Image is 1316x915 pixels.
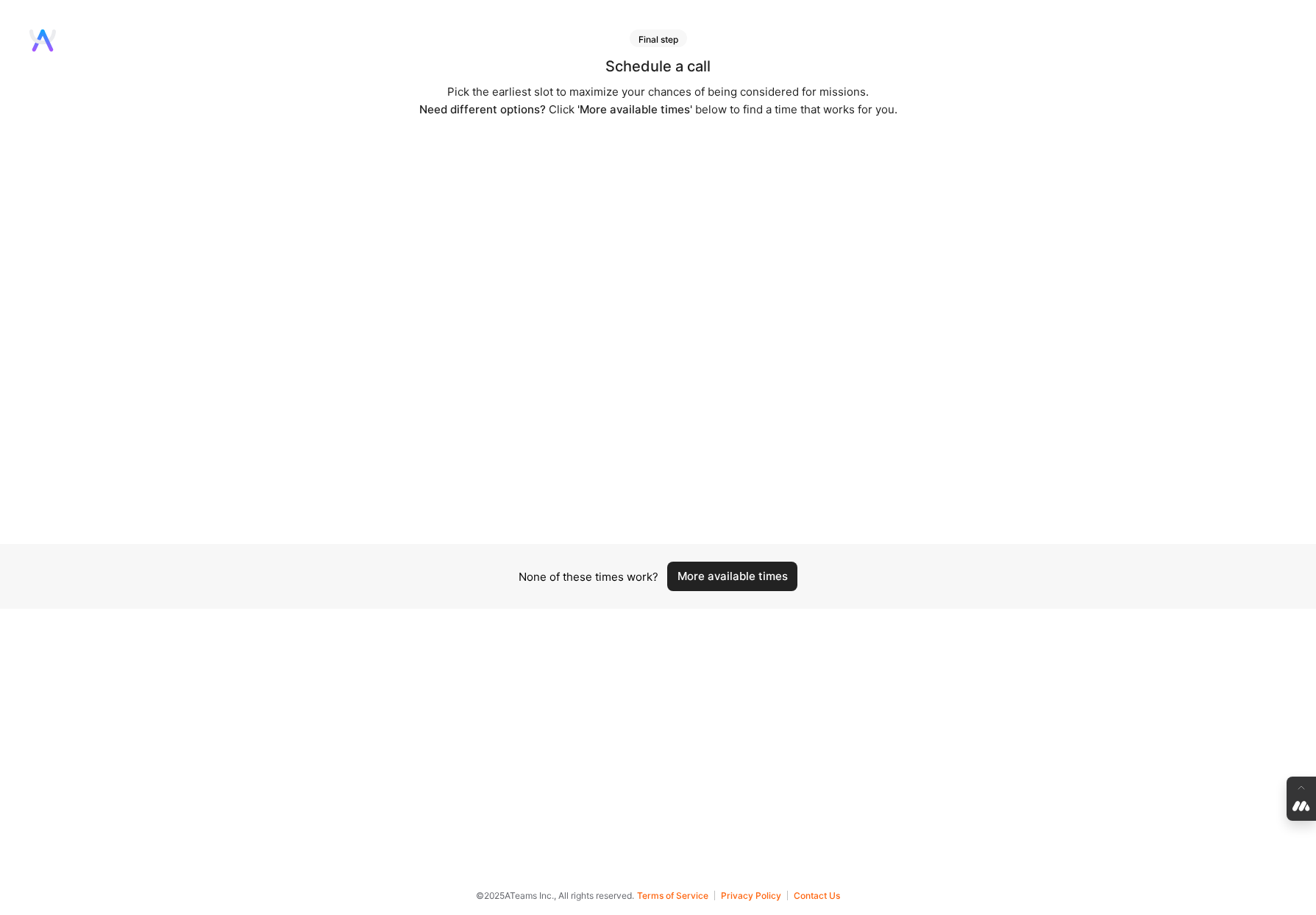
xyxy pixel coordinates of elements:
[577,102,692,116] span: 'More available times'
[721,891,788,900] button: Privacy Policy
[794,891,840,900] button: Contact Us
[667,562,797,591] button: More available times
[476,888,634,903] span: © 2025 ATeams Inc., All rights reserved.
[419,102,546,116] span: Need different options?
[419,83,897,119] div: Pick the earliest slot to maximize your chances of being considered for missions. Click below to ...
[630,29,687,47] div: Final step
[637,891,715,900] button: Terms of Service
[519,569,658,584] div: None of these times work?
[605,59,711,74] div: Schedule a call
